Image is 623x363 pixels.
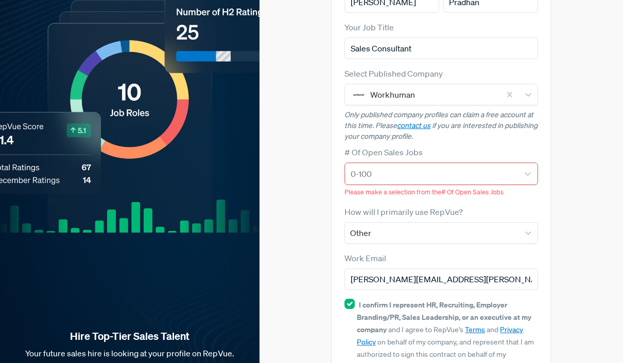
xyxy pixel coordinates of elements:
a: Terms [465,325,485,334]
label: Work Email [344,252,386,264]
label: Select Published Company [344,67,443,80]
input: Title [344,38,538,59]
p: Only published company profiles can claim a free account at this time. Please if you are interest... [344,110,538,142]
label: How will I primarily use RepVue? [344,206,463,218]
label: # Of Open Sales Jobs [344,146,423,158]
span: Please make a selection from the # Of Open Sales Jobs [344,188,504,196]
label: Your Job Title [344,21,394,33]
input: Email [344,268,538,290]
strong: Hire Top-Tier Sales Talent [16,330,243,343]
strong: I confirm I represent HR, Recruiting, Employer Branding/PR, Sales Leadership, or an executive at ... [357,300,531,334]
a: contact us [397,121,430,130]
img: Workhuman [353,88,365,101]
